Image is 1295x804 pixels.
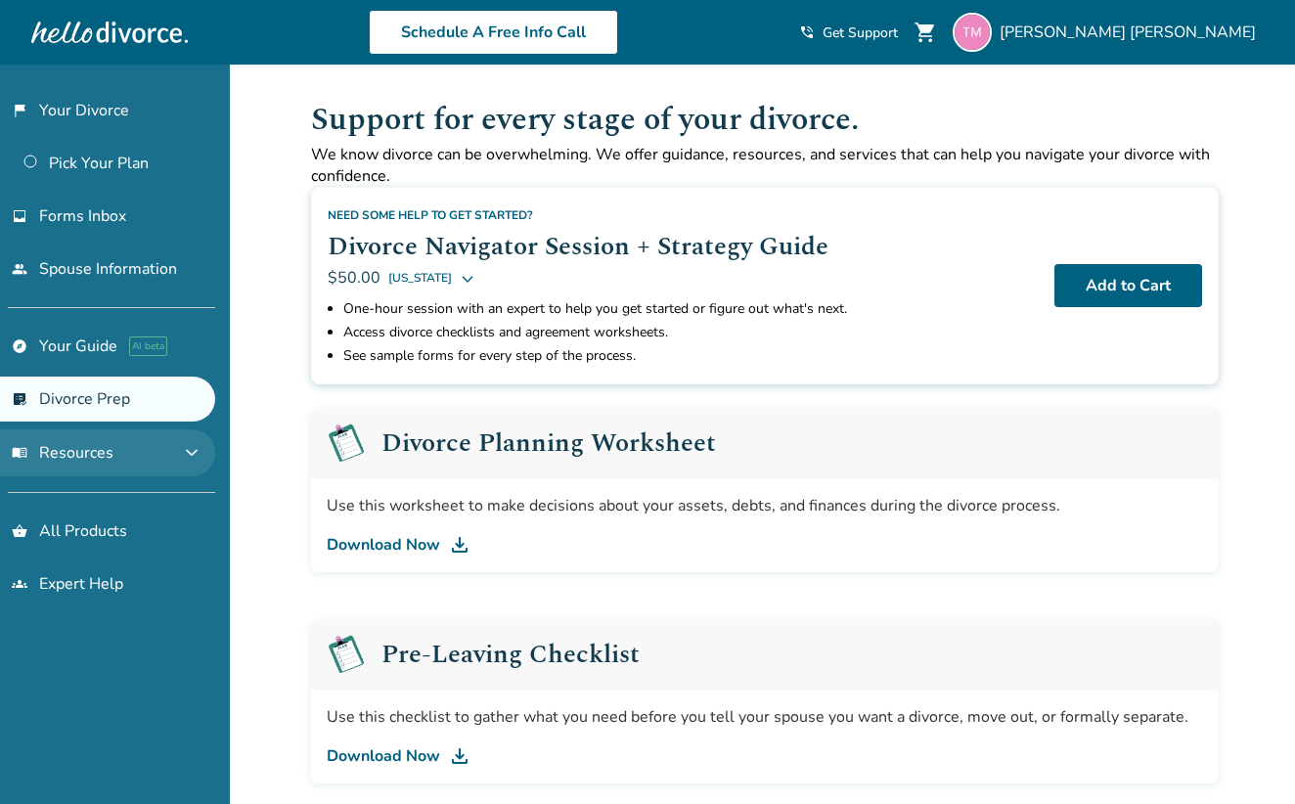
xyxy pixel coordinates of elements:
[953,13,992,52] img: unaware.laser_5d@icloud.com
[381,642,640,667] h2: Pre-Leaving Checklist
[129,336,167,356] span: AI beta
[327,533,1203,557] a: Download Now
[914,21,937,44] span: shopping_cart
[12,445,27,461] span: menu_book
[388,266,475,290] button: [US_STATE]
[1000,22,1264,43] span: [PERSON_NAME] [PERSON_NAME]
[12,576,27,592] span: groups
[12,523,27,539] span: shopping_basket
[1197,710,1295,804] iframe: Chat Widget
[823,23,898,42] span: Get Support
[180,441,203,465] span: expand_more
[343,297,1039,321] li: One-hour session with an expert to help you get started or figure out what's next.
[311,144,1219,187] p: We know divorce can be overwhelming. We offer guidance, resources, and services that can help you...
[12,103,27,118] span: flag_2
[12,208,27,224] span: inbox
[327,424,366,463] img: Pre-Leaving Checklist
[327,494,1203,517] div: Use this worksheet to make decisions about your assets, debts, and finances during the divorce pr...
[328,267,380,289] span: $50.00
[328,207,533,223] span: Need some help to get started?
[39,205,126,227] span: Forms Inbox
[448,533,471,557] img: DL
[369,10,618,55] a: Schedule A Free Info Call
[1054,264,1202,307] button: Add to Cart
[328,227,1039,266] h2: Divorce Navigator Session + Strategy Guide
[12,261,27,277] span: people
[448,744,471,768] img: DL
[12,391,27,407] span: list_alt_check
[311,96,1219,144] h1: Support for every stage of your divorce.
[327,744,1203,768] a: Download Now
[381,430,716,456] h2: Divorce Planning Worksheet
[327,635,366,674] img: Pre-Leaving Checklist
[343,344,1039,368] li: See sample forms for every step of the process.
[12,338,27,354] span: explore
[12,442,113,464] span: Resources
[343,321,1039,344] li: Access divorce checklists and agreement worksheets.
[799,24,815,40] span: phone_in_talk
[799,23,898,42] a: phone_in_talkGet Support
[327,705,1203,729] div: Use this checklist to gather what you need before you tell your spouse you want a divorce, move o...
[388,266,452,290] span: [US_STATE]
